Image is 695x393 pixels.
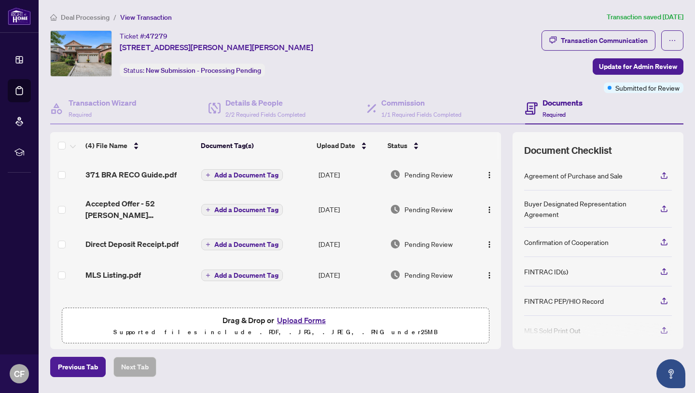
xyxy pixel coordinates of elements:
[524,237,609,247] div: Confirmation of Cooperation
[201,238,283,251] button: Add a Document Tag
[201,169,283,181] button: Add a Document Tag
[482,267,497,283] button: Logo
[313,132,384,159] th: Upload Date
[69,111,92,118] span: Required
[120,13,172,22] span: View Transaction
[274,314,329,326] button: Upload Forms
[404,204,453,215] span: Pending Review
[85,169,177,180] span: 371 BRA RECO Guide.pdf
[214,172,278,178] span: Add a Document Tag
[206,273,210,278] span: plus
[486,271,493,279] img: Logo
[8,7,31,25] img: logo
[85,269,141,281] span: MLS Listing.pdf
[482,236,497,252] button: Logo
[62,308,489,344] span: Drag & Drop orUpload FormsSupported files include .PDF, .JPG, .JPEG, .PNG under25MB
[113,357,156,377] button: Next Tab
[120,30,167,41] div: Ticket #:
[69,97,137,108] h4: Transaction Wizard
[82,132,197,159] th: (4) File Name
[50,357,106,377] button: Previous Tab
[201,239,283,250] button: Add a Document Tag
[61,13,110,22] span: Deal Processing
[146,66,261,75] span: New Submission - Processing Pending
[486,171,493,179] img: Logo
[68,326,483,338] p: Supported files include .PDF, .JPG, .JPEG, .PNG under 25 MB
[317,140,355,151] span: Upload Date
[315,159,386,190] td: [DATE]
[201,169,283,181] button: Add a Document Tag
[14,367,25,380] span: CF
[113,12,116,23] li: /
[381,111,461,118] span: 1/1 Required Fields Completed
[524,144,612,157] span: Document Checklist
[85,198,194,221] span: Accepted Offer - 52 [PERSON_NAME][GEOGRAPHIC_DATA]pdf
[85,140,127,151] span: (4) File Name
[315,229,386,259] td: [DATE]
[607,12,683,23] article: Transaction saved [DATE]
[222,314,329,326] span: Drag & Drop or
[390,270,401,280] img: Document Status
[50,14,57,21] span: home
[542,30,655,51] button: Transaction Communication
[146,32,167,41] span: 47279
[404,270,453,280] span: Pending Review
[85,238,179,250] span: Direct Deposit Receipt.pdf
[388,140,407,151] span: Status
[315,259,386,290] td: [DATE]
[201,269,283,282] button: Add a Document Tag
[524,296,604,306] div: FINTRAC PEP/HIO Record
[599,59,677,74] span: Update for Admin Review
[486,206,493,214] img: Logo
[482,167,497,182] button: Logo
[542,111,566,118] span: Required
[120,64,265,77] div: Status:
[482,202,497,217] button: Logo
[51,31,111,76] img: IMG-N12291738_1.jpg
[542,97,583,108] h4: Documents
[58,359,98,375] span: Previous Tab
[404,169,453,180] span: Pending Review
[524,170,623,181] div: Agreement of Purchase and Sale
[561,33,648,48] div: Transaction Communication
[656,359,685,388] button: Open asap
[524,266,568,277] div: FINTRAC ID(s)
[615,82,680,93] span: Submitted for Review
[486,241,493,248] img: Logo
[668,37,676,44] span: ellipsis
[214,272,278,279] span: Add a Document Tag
[524,198,649,219] div: Buyer Designated Representation Agreement
[315,190,386,229] td: [DATE]
[201,204,283,216] button: Add a Document Tag
[390,239,401,249] img: Document Status
[206,207,210,212] span: plus
[390,204,401,215] img: Document Status
[206,242,210,247] span: plus
[384,132,473,159] th: Status
[404,239,453,249] span: Pending Review
[214,206,278,213] span: Add a Document Tag
[390,169,401,180] img: Document Status
[120,41,313,53] span: [STREET_ADDRESS][PERSON_NAME][PERSON_NAME]
[381,97,461,108] h4: Commission
[197,132,313,159] th: Document Tag(s)
[593,58,683,75] button: Update for Admin Review
[206,173,210,177] span: plus
[225,97,306,108] h4: Details & People
[214,241,278,248] span: Add a Document Tag
[225,111,306,118] span: 2/2 Required Fields Completed
[201,270,283,281] button: Add a Document Tag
